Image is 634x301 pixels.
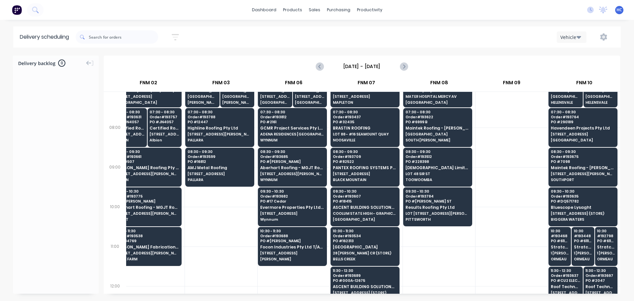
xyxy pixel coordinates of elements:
span: [GEOGRAPHIC_DATA] [188,94,217,98]
span: ALBION [115,178,179,182]
span: LOT [STREET_ADDRESS][PERSON_NAME] [405,211,470,215]
span: # 193448 [574,234,592,238]
span: 08:30 - 09:30 [333,150,397,154]
div: sales [305,5,324,15]
span: Stratco (QLD) Pty Ltd [574,245,592,249]
span: [DEMOGRAPHIC_DATA] Limited T/as Joii Roofing [405,166,470,170]
span: BELLS CREEK [333,257,397,261]
span: Order # 193764 [551,115,615,119]
span: [STREET_ADDRESS][PERSON_NAME] [188,132,252,136]
div: FNM 07 [330,77,403,92]
span: 10:30 [551,229,569,233]
span: 10:30 [597,229,615,233]
span: Evermore Properties Pty Ltd T/AS Evermore Homes [260,205,324,209]
span: GCMR Project Services Pty Ltd [260,126,324,130]
div: FNM 02 [112,77,185,92]
span: PO # [PERSON_NAME] [115,199,179,203]
span: 07:30 - 08:30 [260,110,324,114]
span: PALLARA [188,178,252,182]
span: Highline Roofing Pty Ltd [188,126,252,130]
span: 10:30 - 11:30 [115,229,179,233]
div: 11:00 [104,243,126,282]
div: products [280,5,305,15]
span: PO # 290189 [551,120,615,124]
span: Certified Roofing Pty Ltd [150,126,179,130]
span: [STREET_ADDRESS] (STORE) [551,211,615,215]
span: PO # 228398 [405,160,470,164]
span: [GEOGRAPHIC_DATA] [405,100,470,104]
span: Order # 193757 [150,115,179,119]
span: Results Roofing Pty Ltd [405,205,470,209]
span: Roof Technology Pty Ltd [551,284,580,289]
span: MAPLETON [333,100,397,104]
span: ORMEAU [574,257,592,261]
span: 07:30 - 08:30 [551,110,615,114]
span: NOOSAVILLE [333,138,397,142]
span: EAGLE FARM [115,257,179,261]
span: Order # 193685 [260,155,324,159]
span: [STREET_ADDRESS][PERSON_NAME] [150,132,179,136]
span: PO # JN4057 [150,120,179,124]
span: Order # 193599 [188,155,252,159]
span: [STREET_ADDRESS] [551,132,615,136]
span: PO # DQ571782 [551,199,615,203]
span: [STREET_ADDRESS] [115,94,179,98]
span: Maintek Roofing - [PERSON_NAME] [405,126,470,130]
span: [STREET_ADDRESS] [295,94,324,98]
span: PO # [PERSON_NAME] [260,239,324,243]
div: FNM 10 [548,77,620,92]
span: 10:30 - 11:30 [333,229,397,233]
span: Order # 193661 [115,155,179,159]
span: [GEOGRAPHIC_DATA] [222,94,252,98]
span: 08:30 - 09:30 [188,150,252,154]
span: Order # 193512 [405,155,470,159]
span: 08:30 - 09:30 [551,150,615,154]
a: dashboard [249,5,280,15]
span: Stratco (QLD) Pty Ltd [551,245,569,249]
span: SOUTHPORT [551,178,615,182]
span: PO # 82522 [333,160,397,164]
span: PO # 16812 [188,160,252,164]
span: Focon Industries Pty Ltd T/AS R&F Steel Buildings [GEOGRAPHIC_DATA] [260,245,324,249]
span: Order # 193607 [333,194,397,198]
span: Order # 193675 [551,155,615,159]
div: 07:00 [104,84,126,124]
span: PO # 2047 [585,279,615,282]
span: PO # CU2 ELECTRICAL [551,279,580,282]
span: ADENA RESIDENCES [GEOGRAPHIC_DATA] [260,132,324,136]
span: PO # [PERSON_NAME] [260,160,324,164]
span: 08:30 - 09:30 [115,150,179,154]
span: Order # 193688 [260,234,324,238]
span: BRASTIN ROOFING [333,126,397,130]
span: 09:30 - 10:30 [115,189,179,193]
span: ASCOT [115,217,179,221]
span: TOOWOOMBA [405,178,470,182]
span: Order # 193538 [115,234,179,238]
span: 1 [PERSON_NAME] CT (STORE) [574,251,592,255]
span: [GEOGRAPHIC_DATA] [GEOGRAPHIC_DATA] [551,94,580,98]
span: [STREET_ADDRESS] [551,291,580,295]
span: [GEOGRAPHIC_DATA] [115,100,179,104]
span: PANTEX ROOFING SYSTEMS PTY LTD [333,166,397,170]
span: Order # 193622 [405,115,470,119]
span: PO # 18415 [333,199,397,203]
span: LOT 48 SIR ST [405,172,470,176]
input: Search for orders [89,30,158,44]
span: Wynnum [260,217,324,221]
span: Order # 193534 [333,234,397,238]
span: PO # 17 Cedar [260,199,324,203]
span: HELENSVALE [551,100,580,104]
button: Vehicle [557,31,586,43]
img: Factory [12,5,22,15]
span: PALLARA [188,138,252,142]
span: PO # 12447 [188,120,252,124]
span: MATER HOSPITAL MERCY AV [405,94,470,98]
span: [STREET_ADDRESS][PERSON_NAME] [115,172,179,176]
span: 09:30 - 10:30 [551,189,615,193]
span: BLACK MOUNTAIN [333,178,397,182]
span: ASCENT BUILDING SOLUTIONS PTY LTD [333,205,397,209]
span: [GEOGRAPHIC_DATA] [GEOGRAPHIC_DATA] [585,94,615,98]
div: 10:00 [104,203,126,243]
span: PO # 7098 [551,160,615,164]
span: [STREET_ADDRESS][PERSON_NAME] [260,172,324,176]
